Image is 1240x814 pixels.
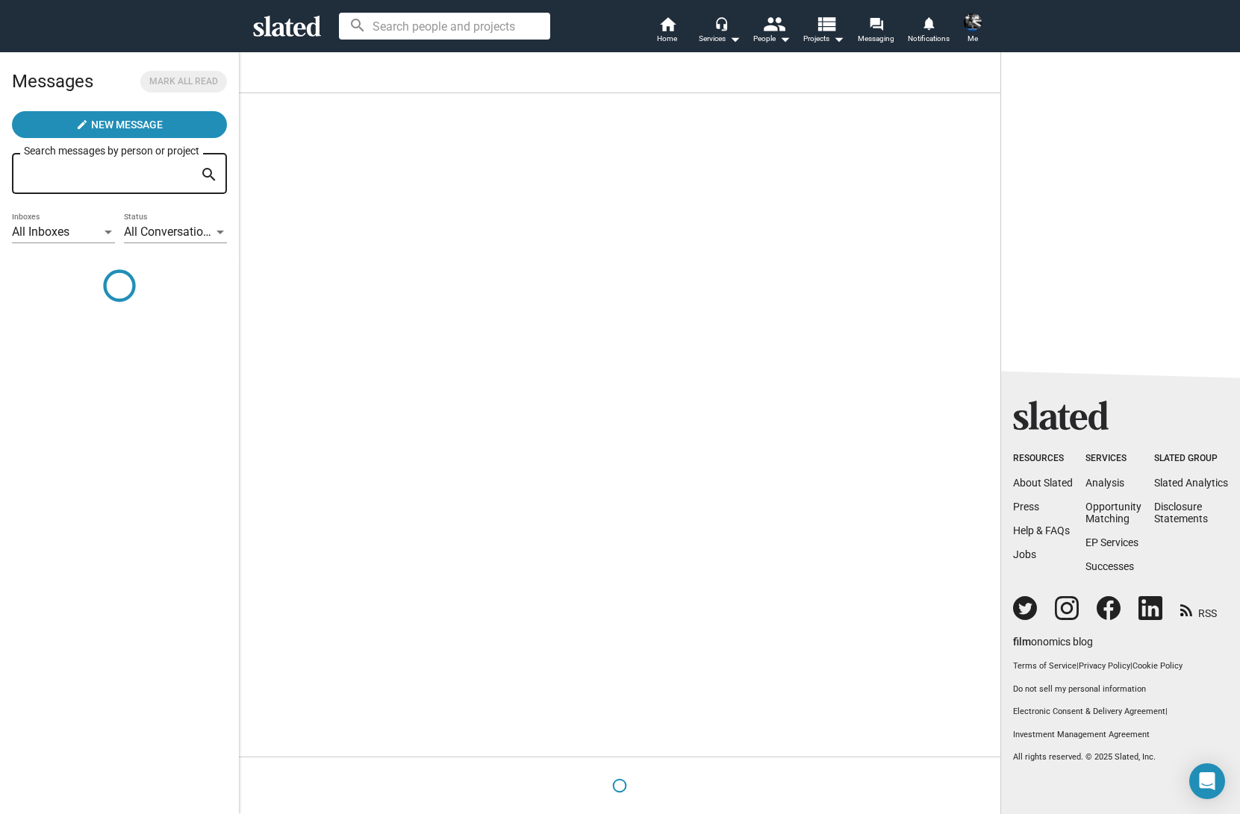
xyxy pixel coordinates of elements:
span: All Inboxes [12,225,69,239]
div: Slated Group [1154,453,1228,465]
button: New Message [12,111,227,138]
span: Messaging [858,30,894,48]
button: People [746,15,798,48]
mat-icon: notifications [921,16,935,30]
button: Services [694,15,746,48]
mat-icon: people [762,13,784,34]
button: Sean SkeltonMe [955,10,991,49]
img: Sean Skelton [964,13,982,31]
mat-icon: view_list [814,13,836,34]
a: Messaging [850,15,903,48]
mat-icon: arrow_drop_down [726,30,744,48]
mat-icon: home [658,15,676,33]
span: Me [968,30,978,48]
mat-icon: search [200,163,218,187]
a: Investment Management Agreement [1013,730,1228,741]
button: Do not sell my personal information [1013,684,1228,695]
span: Mark all read [149,74,218,90]
a: DisclosureStatements [1154,501,1208,525]
mat-icon: forum [869,16,883,31]
span: Home [657,30,677,48]
a: Notifications [903,15,955,48]
span: New Message [91,111,163,138]
a: About Slated [1013,477,1073,489]
span: Projects [803,30,844,48]
a: EP Services [1085,536,1138,548]
a: Help & FAQs [1013,525,1070,536]
a: Home [641,15,694,48]
mat-icon: headset_mic [714,16,728,30]
mat-icon: arrow_drop_down [829,30,847,48]
h2: Messages [12,63,93,99]
span: film [1013,636,1031,648]
p: All rights reserved. © 2025 Slated, Inc. [1013,752,1228,763]
a: Privacy Policy [1079,661,1130,671]
button: Mark all read [140,71,227,93]
input: Search people and projects [339,13,550,40]
span: | [1077,661,1079,671]
span: All Conversations [124,225,216,239]
a: Successes [1085,560,1134,572]
mat-icon: arrow_drop_down [776,30,794,48]
div: Services [1085,453,1141,465]
a: filmonomics blog [1013,623,1093,649]
a: Analysis [1085,477,1124,489]
span: | [1165,707,1168,716]
a: Cookie Policy [1132,661,1183,671]
mat-icon: create [76,119,88,131]
a: Electronic Consent & Delivery Agreement [1013,707,1165,716]
a: Terms of Service [1013,661,1077,671]
span: Notifications [908,30,950,48]
div: Resources [1013,453,1073,465]
a: Slated Analytics [1154,477,1228,489]
a: OpportunityMatching [1085,501,1141,525]
div: Services [699,30,741,48]
a: RSS [1180,598,1217,621]
a: Jobs [1013,548,1036,560]
span: | [1130,661,1132,671]
a: Press [1013,501,1039,513]
button: Projects [798,15,850,48]
div: Open Intercom Messenger [1189,763,1225,799]
div: People [753,30,791,48]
